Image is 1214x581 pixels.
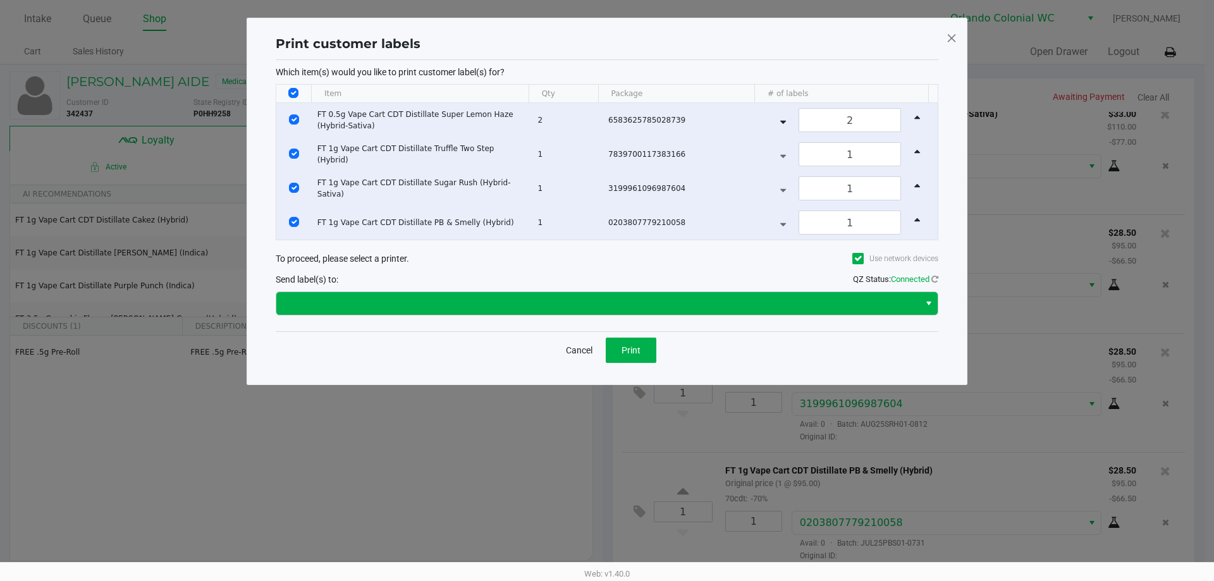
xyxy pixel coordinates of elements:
td: FT 1g Vape Cart CDT Distillate PB & Smelly (Hybrid) [312,205,532,240]
span: Connected [891,274,929,284]
div: Data table [276,85,938,240]
td: FT 0.5g Vape Cart CDT Distillate Super Lemon Haze (Hybrid-Sativa) [312,103,532,137]
td: 1 [532,171,603,205]
span: Web: v1.40.0 [584,569,630,578]
button: Print [606,338,656,363]
th: Item [311,85,529,103]
td: 6583625785028739 [603,103,761,137]
span: To proceed, please select a printer. [276,254,409,264]
td: 3199961096987604 [603,171,761,205]
td: FT 1g Vape Cart CDT Distillate Sugar Rush (Hybrid-Sativa) [312,171,532,205]
th: Qty [529,85,598,103]
th: Package [598,85,754,103]
input: Select Row [289,183,299,193]
p: Which item(s) would you like to print customer label(s) for? [276,66,938,78]
td: 1 [532,137,603,171]
input: Select Row [289,217,299,227]
td: 7839700117383166 [603,137,761,171]
td: 0203807779210058 [603,205,761,240]
td: 2 [532,103,603,137]
span: Print [622,345,641,355]
input: Select Row [289,114,299,125]
button: Select [919,292,938,315]
td: 1 [532,205,603,240]
input: Select All Rows [288,88,298,98]
label: Use network devices [852,253,938,264]
span: QZ Status: [853,274,938,284]
th: # of labels [754,85,928,103]
td: FT 1g Vape Cart CDT Distillate Truffle Two Step (Hybrid) [312,137,532,171]
span: Send label(s) to: [276,274,338,284]
button: Cancel [558,338,601,363]
h1: Print customer labels [276,34,420,53]
input: Select Row [289,149,299,159]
